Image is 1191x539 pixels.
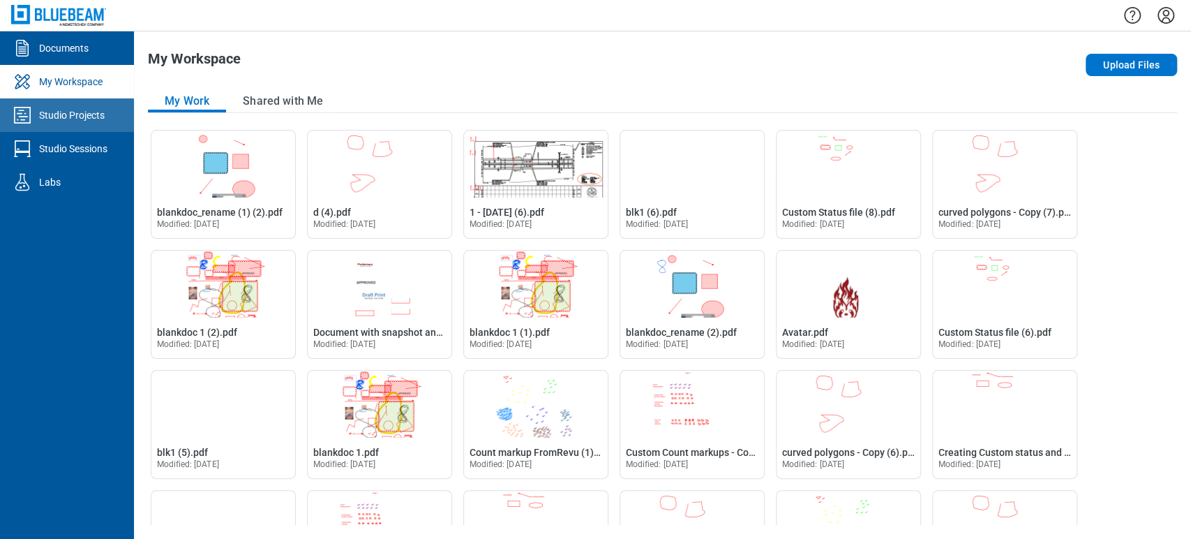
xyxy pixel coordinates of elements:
[39,175,61,189] div: Labs
[39,142,107,156] div: Studio Sessions
[313,219,375,229] span: Modified: [DATE]
[11,138,33,160] svg: Studio Sessions
[313,447,379,458] span: blankdoc 1.pdf
[776,130,921,239] div: Open Custom Status file (8).pdf in Editor
[777,251,920,318] img: Avatar.pdf
[148,90,226,112] button: My Work
[39,108,105,122] div: Studio Projects
[470,459,532,469] span: Modified: [DATE]
[620,250,765,359] div: Open blankdoc_rename (2).pdf in Editor
[776,370,921,479] div: Open curved polygons - Copy (6).pdf in Editor
[470,219,532,229] span: Modified: [DATE]
[932,130,1077,239] div: Open curved polygons - Copy (7).pdf in Editor
[148,51,241,73] h1: My Workspace
[307,130,452,239] div: Open d (4).pdf in Editor
[938,327,1051,338] span: Custom Status file (6).pdf
[782,219,844,229] span: Modified: [DATE]
[11,5,106,25] img: Bluebeam, Inc.
[151,250,296,359] div: Open blankdoc 1 (2).pdf in Editor
[151,371,295,438] img: blk1 (5).pdf
[157,219,219,229] span: Modified: [DATE]
[463,130,608,239] div: Open 1 - 12.7.2020 (6).pdf in Editor
[933,371,1077,438] img: Creating Custom status and not appying on any markup (3).pdf
[313,339,375,349] span: Modified: [DATE]
[620,370,765,479] div: Open Custom Count markups - Copy (1).pdf in Editor
[782,327,828,338] span: Avatar.pdf
[782,459,844,469] span: Modified: [DATE]
[782,339,844,349] span: Modified: [DATE]
[11,171,33,193] svg: Labs
[308,131,451,198] img: d (4).pdf
[782,207,895,218] span: Custom Status file (8).pdf
[626,339,688,349] span: Modified: [DATE]
[777,131,920,198] img: Custom Status file (8).pdf
[157,327,237,338] span: blankdoc 1 (2).pdf
[464,251,608,318] img: blankdoc 1 (1).pdf
[470,447,611,458] span: Count markup FromRevu (1).pdf
[313,207,351,218] span: d (4).pdf
[463,250,608,359] div: Open blankdoc 1 (1).pdf in Editor
[226,90,340,112] button: Shared with Me
[620,131,764,198] img: blk1 (6).pdf
[307,370,452,479] div: Open blankdoc 1.pdf in Editor
[938,459,1001,469] span: Modified: [DATE]
[470,327,550,338] span: blankdoc 1 (1).pdf
[470,339,532,349] span: Modified: [DATE]
[933,131,1077,198] img: curved polygons - Copy (7).pdf
[782,447,917,458] span: curved polygons - Copy (6).pdf
[464,131,608,198] img: 1 - 12.7.2020 (6).pdf
[938,207,1073,218] span: curved polygons - Copy (7).pdf
[39,41,89,55] div: Documents
[938,219,1001,229] span: Modified: [DATE]
[11,104,33,126] svg: Studio Projects
[1155,3,1177,27] button: Settings
[11,37,33,59] svg: Documents
[157,207,283,218] span: blankdoc_rename (1) (2).pdf
[626,447,791,458] span: Custom Count markups - Copy (1).pdf
[157,447,208,458] span: blk1 (5).pdf
[313,327,525,338] span: Document with snapshot and stamp markup.pdf
[157,339,219,349] span: Modified: [DATE]
[626,327,737,338] span: blankdoc_rename (2).pdf
[626,459,688,469] span: Modified: [DATE]
[626,207,677,218] span: blk1 (6).pdf
[620,130,765,239] div: Open blk1 (6).pdf in Editor
[11,71,33,93] svg: My Workspace
[932,370,1077,479] div: Open Creating Custom status and not appying on any markup (3).pdf in Editor
[933,251,1077,318] img: Custom Status file (6).pdf
[157,459,219,469] span: Modified: [DATE]
[463,370,608,479] div: Open Count markup FromRevu (1).pdf in Editor
[39,75,103,89] div: My Workspace
[620,371,764,438] img: Custom Count markups - Copy (1).pdf
[308,251,451,318] img: Document with snapshot and stamp markup.pdf
[151,251,295,318] img: blankdoc 1 (2).pdf
[938,339,1001,349] span: Modified: [DATE]
[151,370,296,479] div: Open blk1 (5).pdf in Editor
[151,131,295,198] img: blankdoc_rename (1) (2).pdf
[470,207,544,218] span: 1 - [DATE] (6).pdf
[932,250,1077,359] div: Open Custom Status file (6).pdf in Editor
[313,459,375,469] span: Modified: [DATE]
[151,130,296,239] div: Open blankdoc_rename (1) (2).pdf in Editor
[777,371,920,438] img: curved polygons - Copy (6).pdf
[626,219,688,229] span: Modified: [DATE]
[620,251,764,318] img: blankdoc_rename (2).pdf
[776,250,921,359] div: Open Avatar.pdf in Editor
[1086,54,1177,76] button: Upload Files
[307,250,452,359] div: Open Document with snapshot and stamp markup.pdf in Editor
[308,371,451,438] img: blankdoc 1.pdf
[464,371,608,438] img: Count markup FromRevu (1).pdf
